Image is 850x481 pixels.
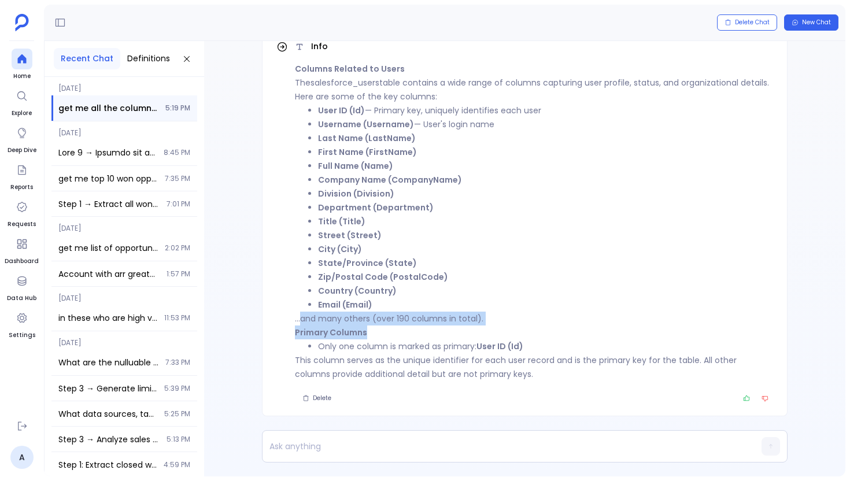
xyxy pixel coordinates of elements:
span: Step 1: Extract closed won opportunities from last 6 months with account industry information and... [58,459,157,471]
strong: Department (Department) [318,202,434,213]
span: Deep Dive [8,146,36,155]
span: Settings [9,331,35,340]
strong: First Name (FirstName) [318,146,417,158]
a: Home [12,49,32,81]
a: Requests [8,197,36,229]
strong: User ID (Id) [318,105,365,116]
span: 5:25 PM [164,409,190,419]
span: Account with arr greater then 10 K ? [58,268,160,280]
span: [DATE] [51,217,197,233]
strong: User ID (Id) [476,341,523,352]
strong: City (City) [318,243,362,255]
strong: State/Province (State) [318,257,417,269]
span: Step 1 → Extract all enterprise customers from Salesforce accounts using Customers key definition... [58,147,157,158]
strong: Street (Street) [318,230,382,241]
span: What data sources, tables, and columns are available for calculating Deal Velocity? I need to und... [58,408,157,420]
li: — Primary key, uniquely identifies each user [318,103,773,117]
button: Delete [295,390,339,406]
span: Requests [8,220,36,229]
span: [DATE] [51,287,197,303]
span: Reports [10,183,33,192]
span: 7:35 PM [165,174,190,183]
span: Step 3 → Generate limited leaderboard report with data availability disclaimer Create final leade... [58,383,157,394]
span: get me list of opportunities [58,242,158,254]
span: 5:13 PM [167,435,190,444]
span: Delete Chat [735,18,770,27]
span: [DATE] [51,121,197,138]
li: — User's login name [318,117,773,131]
strong: Last Name (LastName) [318,132,416,144]
span: 7:33 PM [165,358,190,367]
span: in these who are high value customers and which one should i focus the most to maximize profits? [58,312,157,324]
span: 5:39 PM [164,384,190,393]
a: Dashboard [5,234,39,266]
span: New Chat [802,18,831,27]
span: 7:01 PM [167,199,190,209]
span: 11:53 PM [164,313,190,323]
button: Definitions [120,48,177,69]
span: 8:45 PM [164,148,190,157]
strong: Zip/Postal Code (PostalCode) [318,271,448,283]
strong: Company Name (CompanyName) [318,174,462,186]
strong: Email (Email) [318,299,372,310]
strong: Primary Columns [295,327,367,338]
span: Step 3 → Analyze sales cycle length distribution across industries from Step 2 Take results from ... [58,434,160,445]
span: 2:02 PM [165,243,190,253]
li: Only one column is marked as primary: [318,339,773,353]
strong: Title (Title) [318,216,365,227]
button: New Chat [784,14,838,31]
span: 4:59 PM [164,460,190,469]
p: ...and many others (over 190 columns in total). [295,312,773,325]
button: Delete Chat [717,14,777,31]
span: Dashboard [5,257,39,266]
span: get me all the columns related to users ? how many of them are primary ? [58,102,158,114]
button: Recent Chat [54,48,120,69]
span: [DATE] [51,77,197,93]
a: Settings [9,308,35,340]
span: 5:19 PM [165,103,190,113]
strong: Full Name (Name) [318,160,393,172]
span: Step 1 → Extract all won opportunities with ARR greater than 30k using Won opportunities key defi... [58,198,160,210]
a: A [10,446,34,469]
span: get me top 10 won oppportunities count group by opportunityname [58,173,158,184]
span: Info [311,40,328,53]
strong: Columns Related to Users [295,63,405,75]
strong: Username (Username) [318,119,414,130]
span: What are the nulluable columns in salesforce user table ? [58,357,158,368]
strong: Division (Division) [318,188,394,199]
span: 1:57 PM [167,269,190,279]
a: Data Hub [7,271,36,303]
span: [DATE] [51,331,197,347]
code: salesforce_users [311,77,379,88]
p: This column serves as the unique identifier for each user record and is the primary key for the t... [295,353,773,381]
span: Delete [313,394,331,402]
a: Explore [12,86,32,118]
img: petavue logo [15,14,29,31]
p: The table contains a wide range of columns capturing user profile, status, and organizational det... [295,76,773,103]
span: Home [12,72,32,81]
strong: Country (Country) [318,285,397,297]
a: Deep Dive [8,123,36,155]
span: Data Hub [7,294,36,303]
a: Reports [10,160,33,192]
span: Explore [12,109,32,118]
